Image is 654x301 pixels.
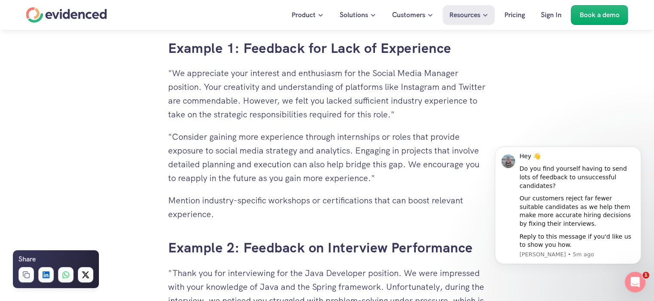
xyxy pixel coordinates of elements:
p: Resources [449,9,480,21]
p: Mention industry-specific workshops or certifications that can boost relevant experience. [168,193,486,221]
p: Customers [392,9,425,21]
p: Pricing [504,9,525,21]
a: Sign In [534,5,568,25]
a: Home [26,7,107,23]
iframe: Intercom notifications message [482,144,654,297]
span: 1 [642,272,649,279]
h3: Example 2: Feedback on Interview Performance [168,238,486,258]
iframe: Intercom live chat [625,272,645,292]
a: Pricing [498,5,531,25]
h6: Share [18,254,36,265]
p: Book a demo [580,9,620,21]
p: Solutions [340,9,368,21]
a: Book a demo [571,5,628,25]
p: "We appreciate your interest and enthusiasm for the Social Media Manager position. Your creativit... [168,66,486,121]
p: Sign In [541,9,562,21]
p: "Consider gaining more experience through internships or roles that provide exposure to social me... [168,130,486,185]
p: Product [292,9,316,21]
